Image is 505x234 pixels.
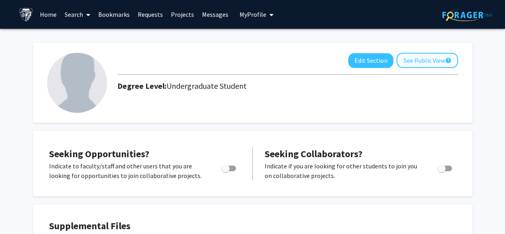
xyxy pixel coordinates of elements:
span: Seeking Opportunities? [49,148,149,160]
a: Projects [167,0,198,28]
span: My Profile [240,10,266,18]
span: Seeking Collaborators? [265,148,362,160]
img: Johns Hopkins University Logo [19,8,33,22]
img: ForagerOne Logo [442,9,492,21]
a: Search [61,0,94,28]
p: Indicate to faculty/staff and other users that you are looking for opportunities to join collabor... [49,161,206,180]
iframe: Chat [6,198,34,228]
div: Toggle [434,161,456,173]
mat-icon: help [445,56,451,65]
button: See Public View [396,53,458,68]
div: Toggle [218,161,240,173]
a: Bookmarks [94,0,134,28]
p: Indicate if you are looking for other students to join you on collaborative projects. [265,161,422,180]
span: Undergraduate Student [166,81,247,91]
a: Home [36,0,61,28]
img: Profile Picture [47,53,107,113]
a: Requests [134,0,167,28]
button: Edit Section [348,53,393,68]
h2: Degree Level: [117,81,247,91]
h4: Supplemental Files [49,220,456,232]
a: Messages [198,0,232,28]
